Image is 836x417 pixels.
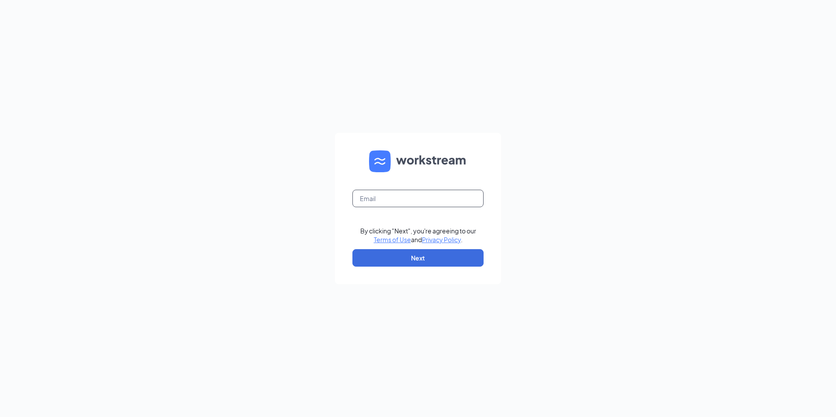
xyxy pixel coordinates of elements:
input: Email [352,190,484,207]
a: Terms of Use [374,236,411,243]
a: Privacy Policy [422,236,461,243]
div: By clicking "Next", you're agreeing to our and . [360,226,476,244]
img: WS logo and Workstream text [369,150,467,172]
button: Next [352,249,484,267]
